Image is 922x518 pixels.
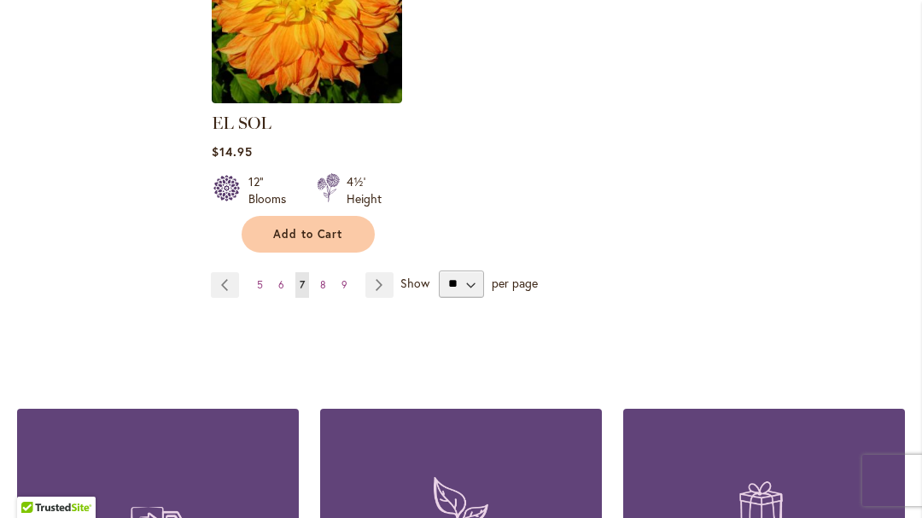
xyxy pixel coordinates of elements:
span: 8 [320,278,326,291]
span: 7 [300,278,305,291]
span: 6 [278,278,284,291]
span: Show [400,274,429,290]
span: $14.95 [212,143,253,160]
span: 9 [341,278,347,291]
a: 8 [316,272,330,298]
button: Add to Cart [242,216,375,253]
a: EL SOL [212,90,402,107]
span: 5 [257,278,263,291]
div: 4½' Height [347,173,382,207]
a: 5 [253,272,267,298]
a: 9 [337,272,352,298]
span: per page [492,274,538,290]
a: EL SOL [212,113,271,133]
div: 12" Blooms [248,173,296,207]
iframe: Launch Accessibility Center [13,457,61,505]
a: 6 [274,272,289,298]
span: Add to Cart [273,227,343,242]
